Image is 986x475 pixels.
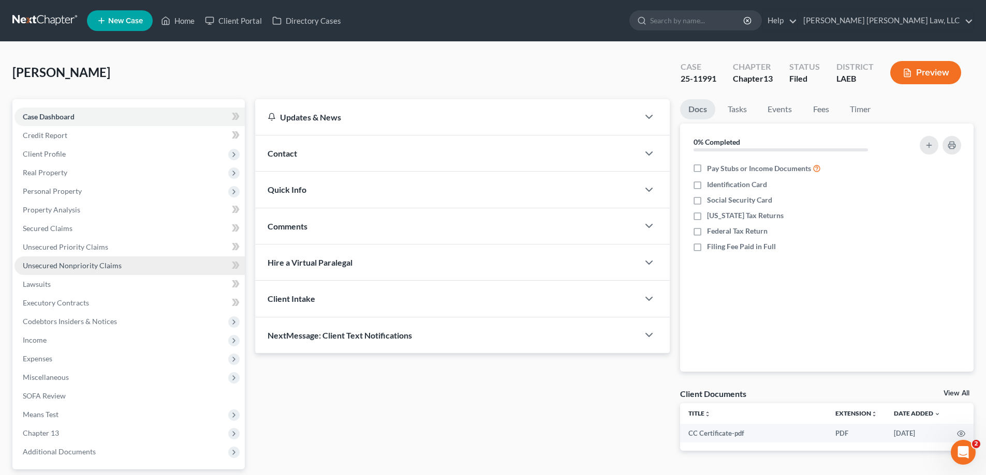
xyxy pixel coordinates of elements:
a: Client Portal [200,11,267,30]
div: Status [789,61,820,73]
button: Preview [890,61,961,84]
span: Hire a Virtual Paralegal [268,257,352,267]
div: 25-11991 [681,73,716,85]
span: Income [23,335,47,344]
a: Property Analysis [14,201,245,219]
span: Codebtors Insiders & Notices [23,317,117,326]
span: Social Security Card [707,195,772,205]
div: LAEB [836,73,874,85]
span: 13 [763,73,773,83]
a: Help [762,11,797,30]
a: [PERSON_NAME] [PERSON_NAME] Law, LLC [798,11,973,30]
span: New Case [108,17,143,25]
td: PDF [827,424,886,442]
span: Executory Contracts [23,298,89,307]
i: unfold_more [704,411,711,417]
a: Docs [680,99,715,119]
a: Timer [842,99,879,119]
span: Quick Info [268,185,306,194]
span: SOFA Review [23,391,66,400]
a: Executory Contracts [14,294,245,312]
span: Federal Tax Return [707,226,768,236]
a: Titleunfold_more [688,409,711,417]
span: Client Profile [23,149,66,158]
a: Credit Report [14,126,245,145]
span: Client Intake [268,294,315,303]
span: Real Property [23,168,67,177]
span: Unsecured Priority Claims [23,242,108,251]
a: Unsecured Priority Claims [14,238,245,256]
a: Home [156,11,200,30]
a: Extensionunfold_more [835,409,877,417]
a: Tasks [719,99,755,119]
div: District [836,61,874,73]
div: Chapter [733,73,773,85]
a: Fees [804,99,837,119]
iframe: Intercom live chat [951,440,976,465]
span: Credit Report [23,131,67,140]
span: Contact [268,148,297,158]
span: Secured Claims [23,224,72,233]
span: Comments [268,221,307,231]
td: CC Certificate-pdf [680,424,827,442]
span: Additional Documents [23,447,96,456]
span: Pay Stubs or Income Documents [707,163,811,174]
div: Filed [789,73,820,85]
div: Client Documents [680,388,746,399]
span: [PERSON_NAME] [12,65,110,80]
a: Events [759,99,800,119]
span: Property Analysis [23,205,80,214]
div: Updates & News [268,112,626,122]
td: [DATE] [886,424,949,442]
i: expand_more [934,411,940,417]
a: Unsecured Nonpriority Claims [14,256,245,275]
span: NextMessage: Client Text Notifications [268,330,412,340]
i: unfold_more [871,411,877,417]
a: Date Added expand_more [894,409,940,417]
span: Means Test [23,410,58,419]
span: Expenses [23,354,52,363]
strong: 0% Completed [694,137,740,146]
span: [US_STATE] Tax Returns [707,210,784,221]
a: View All [944,390,969,397]
span: Filing Fee Paid in Full [707,241,776,252]
span: Case Dashboard [23,112,75,121]
span: Lawsuits [23,280,51,288]
span: Miscellaneous [23,373,69,381]
input: Search by name... [650,11,745,30]
span: Identification Card [707,179,767,190]
span: Chapter 13 [23,428,59,437]
a: SOFA Review [14,387,245,405]
span: Unsecured Nonpriority Claims [23,261,122,270]
a: Directory Cases [267,11,346,30]
div: Chapter [733,61,773,73]
a: Case Dashboard [14,108,245,126]
span: Personal Property [23,187,82,195]
a: Secured Claims [14,219,245,238]
div: Case [681,61,716,73]
span: 2 [972,440,980,448]
a: Lawsuits [14,275,245,294]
